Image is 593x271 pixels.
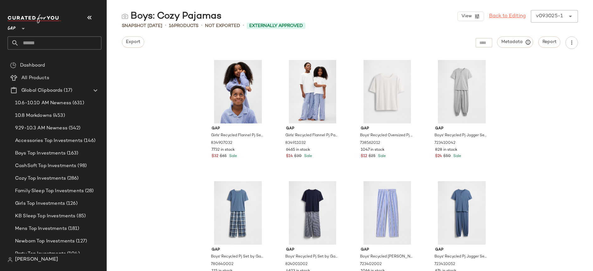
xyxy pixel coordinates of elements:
span: Mens Top Investments [15,225,67,232]
span: Report [542,40,557,45]
span: $32 [212,154,218,159]
span: Sale [377,154,386,158]
span: (17) [62,87,72,94]
span: 824001002 [285,262,308,267]
span: (181) [67,225,79,232]
span: Gap [212,247,265,253]
span: Sale [303,154,312,158]
img: cn59818931.jpg [207,181,270,245]
div: Boys: Cozy Pajamas [122,10,222,23]
span: Not Exported [205,23,240,29]
img: cfy_white_logo.C9jOOHJF.svg [8,14,61,23]
span: 10.6-10.10 AM Newness [15,100,71,107]
span: Export [126,40,140,45]
span: Gap [286,126,339,132]
span: (542) [67,125,81,132]
span: $25 [369,154,375,159]
span: Sale [228,154,237,158]
span: 1047 in stock [361,147,385,153]
span: 738562012 [360,140,380,146]
span: $12 [361,154,367,159]
span: Boys' Recycled Pj Jogger Set by Gap Cornflower Size 14 [434,254,488,260]
span: 828 in stock [435,147,457,153]
span: (28) [84,187,94,195]
span: 7732 in stock [212,147,235,153]
img: svg%3e [122,13,128,19]
span: 9.29-10.3 AM Newness [15,125,67,132]
span: GAP [8,21,16,33]
button: View [457,12,484,21]
span: CashSoft Top Investments [15,162,76,170]
img: svg%3e [8,257,13,262]
span: Boys' Recycled Pj Jogger Set by Gap [PERSON_NAME] Size 6 [434,133,488,138]
img: cn60051141.jpg [430,181,493,245]
span: View [461,14,472,19]
span: (98) [76,162,87,170]
span: Snapshot [DATE] [122,23,162,29]
span: Boys' Recycled [PERSON_NAME] Pants by Gap Shirting Blue Stripe Size 6 [360,254,413,260]
span: Gap [212,126,265,132]
span: (286) [66,175,79,182]
span: (163) [66,150,78,157]
span: Cozy Top Investments [15,175,66,182]
span: • [201,22,202,30]
span: Boys' Recycled Pj Set by Gap Blue Plaid Size 6 [285,254,338,260]
span: 723410042 [434,140,456,146]
span: $24 [435,154,442,159]
span: Accessories Top Investments [15,137,83,144]
span: (85) [75,213,86,220]
span: Sale [452,154,461,158]
span: Gap [361,126,414,132]
a: Back to Editing [489,13,526,20]
span: 834911032 [285,140,306,146]
span: • [243,22,244,30]
div: Products [169,23,198,29]
span: Gap [286,247,339,253]
span: 723402002 [360,262,382,267]
span: Party Top Investments [15,250,66,257]
span: (631) [71,100,84,107]
span: Gap [435,126,488,132]
span: • [165,22,166,30]
span: Dashboard [20,62,45,69]
img: cn60379688.jpg [281,60,344,123]
span: 780640002 [211,262,234,267]
span: Gap [435,247,488,253]
img: cn60051344.jpg [281,181,344,245]
span: $30 [294,154,302,159]
button: Metadata [497,36,533,48]
span: Boys' Recycled Oversized Pj T-Shirt by Gap New Off White Size 8 [360,133,413,138]
button: Export [122,36,144,48]
img: cn59972612.jpg [430,60,493,123]
span: (453) [52,112,65,119]
img: cn60376971.jpg [207,60,270,123]
img: svg%3e [10,62,16,68]
span: Gap [361,247,414,253]
span: Metadata [501,39,530,45]
span: Global Clipboards [21,87,62,94]
span: Externally Approved [249,23,303,29]
span: (146) [83,137,96,144]
span: $50 [443,154,451,159]
span: 10.8 Markdowns [15,112,52,119]
span: Newborn Top Investments [15,238,75,245]
button: Report [538,36,560,48]
span: (104) [66,250,80,257]
span: Boys Top Investments [15,150,66,157]
span: $65 [220,154,227,159]
div: v093025-1 [536,13,563,20]
span: 723410052 [434,262,455,267]
span: 6465 in stock [286,147,310,153]
span: Girls Top Investments [15,200,65,207]
span: Girls' Recycled Flannel Pj Set by Gap Blue Pinstripe Size 6 [211,133,264,138]
img: cn59908278.jpg [356,60,419,123]
span: 16 [169,24,174,28]
span: (127) [75,238,87,245]
span: Boys' Recycled Pj Set by Gap Blue White Plaid Size 6 [211,254,264,260]
span: Family Sleep Top Investments [15,187,84,195]
span: Girls' Recycled Flannel Pj Pants by Gap Blue Pinstripe Size 6 [285,133,338,138]
span: 834907032 [211,140,232,146]
span: $14 [286,154,293,159]
span: (126) [65,200,78,207]
img: cn57230839.jpg [356,181,419,245]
